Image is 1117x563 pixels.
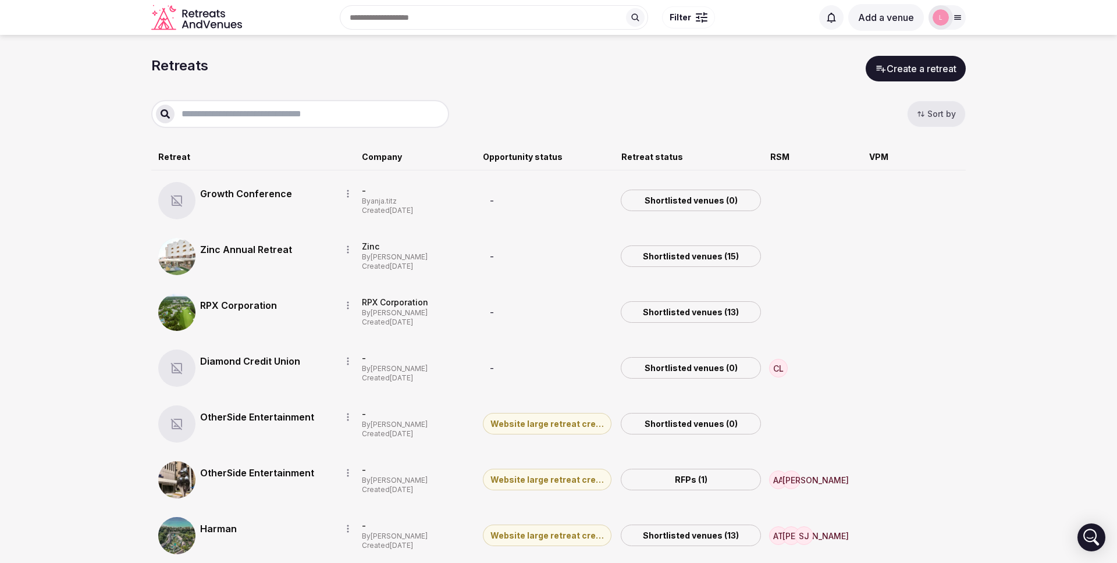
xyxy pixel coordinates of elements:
a: RPX Corporation [200,298,332,312]
div: AA [769,471,788,489]
img: Top retreat image for Zinc Annual Retreat [158,238,195,275]
div: By [PERSON_NAME] [362,252,474,262]
div: - [362,185,474,197]
div: - [362,464,474,476]
div: By [PERSON_NAME] [362,364,474,374]
div: Shortlisted venues (13) [621,301,760,323]
div: By [PERSON_NAME] [362,308,474,318]
span: VPM [869,152,888,162]
img: Top retreat image for RPX Corporation [158,294,195,331]
div: Retreat [158,151,357,163]
div: Shortlisted venues (0) [621,413,760,435]
div: AT [769,526,788,545]
div: Created [DATE] [362,262,474,272]
div: - [483,194,611,208]
svg: Retreats and Venues company logo [151,5,244,31]
h1: Retreats [151,56,208,81]
a: Add a venue [848,12,924,23]
div: [PERSON_NAME] [782,471,801,489]
div: Retreat status [621,151,762,163]
div: By anja.titz [362,197,474,206]
div: Shortlisted venues (0) [621,190,760,212]
div: CL [769,359,788,377]
div: Open Intercom Messenger [1077,523,1105,551]
div: Created [DATE] [362,373,474,383]
div: Created [DATE] [362,318,474,327]
img: Top retreat image for OtherSide Entertainment [158,461,195,498]
div: - [362,408,474,420]
img: Luwam Beyin [933,9,949,26]
div: - [362,520,474,532]
div: By [PERSON_NAME] [362,476,474,486]
span: Filter [670,12,691,23]
div: Opportunity status [483,151,611,163]
div: - [483,305,611,319]
div: Website large retreat created [483,525,611,547]
img: Top retreat image for Harman [158,517,195,554]
div: Website large retreat created [483,413,611,435]
a: Harman [200,522,332,536]
div: Shortlisted venues (15) [621,245,760,268]
div: Website large retreat created [483,469,611,491]
div: Created [DATE] [362,206,474,216]
button: Create a retreat [866,56,966,81]
div: Shortlisted venues (13) [621,525,760,547]
div: [PERSON_NAME] [782,526,801,545]
div: By [PERSON_NAME] [362,420,474,430]
div: - [483,250,611,263]
button: Sort by [907,101,966,127]
a: OtherSide Entertainment [200,466,332,480]
div: - [362,352,474,364]
div: Shortlisted venues (0) [621,357,760,379]
div: RFPs (1) [621,469,760,491]
a: OtherSide Entertainment [200,410,332,424]
div: By [PERSON_NAME] [362,532,474,541]
div: Company [362,151,474,163]
a: Visit the homepage [151,5,244,31]
div: RPX Corporation [362,297,474,308]
div: - [483,361,611,375]
a: Growth Conference [200,187,332,201]
div: Created [DATE] [362,541,474,551]
button: Filter [662,6,715,28]
div: SJ [795,526,813,545]
a: Diamond Credit Union [200,354,332,368]
div: Created [DATE] [362,485,474,495]
div: Created [DATE] [362,429,474,439]
span: RSM [770,152,789,162]
div: Zinc [362,241,474,252]
button: Add a venue [848,4,924,31]
a: Zinc Annual Retreat [200,243,332,256]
